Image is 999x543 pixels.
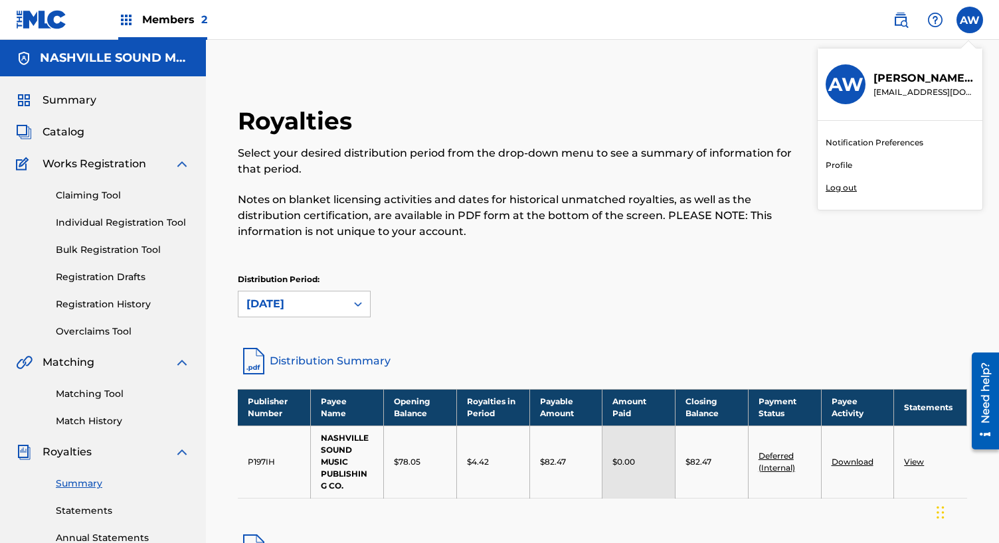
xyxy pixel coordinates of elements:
p: $78.05 [394,456,420,468]
a: Bulk Registration Tool [56,243,190,257]
p: $0.00 [612,456,635,468]
th: Payee Activity [821,389,894,426]
img: Works Registration [16,156,33,172]
img: Catalog [16,124,32,140]
a: View [904,457,924,467]
p: Log out [826,182,857,194]
a: Notification Preferences [826,137,923,149]
div: [DATE] [246,296,338,312]
img: Accounts [16,50,32,66]
div: Drag [937,493,945,532]
h5: NASHVILLE SOUND MUSIC PUBLISHING CO. [40,50,190,66]
a: Match History [56,414,190,428]
a: Summary [56,477,190,491]
span: Matching [43,354,94,370]
th: Payee Name [311,389,384,426]
img: search [893,12,909,28]
a: Download [832,457,873,467]
td: NASHVILLE SOUND MUSIC PUBLISHING CO. [311,426,384,498]
h2: Royalties [238,106,359,136]
a: Statements [56,504,190,518]
th: Closing Balance [676,389,749,426]
a: Individual Registration Tool [56,216,190,230]
iframe: Chat Widget [933,479,999,543]
div: Help [922,7,949,33]
a: SummarySummary [16,92,96,108]
a: Profile [826,159,852,171]
img: Summary [16,92,32,108]
a: Distribution Summary [238,345,967,377]
img: expand [174,354,190,370]
iframe: Resource Center [962,347,999,456]
span: Members [142,12,207,27]
a: Claiming Tool [56,189,190,202]
a: Registration History [56,297,190,311]
div: User Menu [956,7,983,33]
th: Payable Amount [529,389,602,426]
td: P197IH [238,426,311,498]
p: Andrew Wilson, Jr. [873,70,974,86]
a: CatalogCatalog [16,124,84,140]
img: Royalties [16,444,32,460]
span: Catalog [43,124,84,140]
th: Amount Paid [602,389,676,426]
a: Registration Drafts [56,270,190,284]
span: Works Registration [43,156,146,172]
p: Select your desired distribution period from the drop-down menu to see a summary of information f... [238,145,799,177]
span: 2 [201,13,207,26]
th: Publisher Number [238,389,311,426]
img: expand [174,444,190,460]
img: distribution-summary-pdf [238,345,270,377]
img: Top Rightsholders [118,12,134,28]
th: Payment Status [748,389,821,426]
a: Matching Tool [56,387,190,401]
p: Notes on blanket licensing activities and dates for historical unmatched royalties, as well as th... [238,192,799,240]
span: Royalties [43,444,92,460]
a: Public Search [887,7,914,33]
img: Matching [16,354,33,370]
a: Overclaims Tool [56,325,190,339]
img: expand [174,156,190,172]
a: Deferred (Internal) [759,451,795,473]
th: Royalties in Period [456,389,529,426]
p: $4.42 [467,456,489,468]
p: $82.47 [685,456,711,468]
img: help [927,12,943,28]
img: MLC Logo [16,10,67,29]
p: Distribution Period: [238,273,371,285]
th: Statements [894,389,967,426]
p: $82.47 [540,456,566,468]
span: Summary [43,92,96,108]
th: Opening Balance [384,389,457,426]
p: nashvillesound@nexicom.net [873,86,974,98]
h3: AW [828,73,863,96]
